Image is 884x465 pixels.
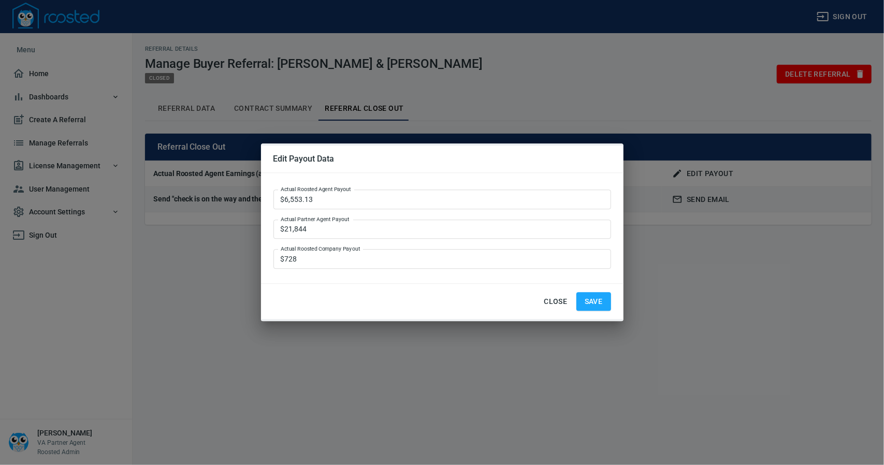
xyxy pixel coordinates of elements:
iframe: Chat [840,418,876,457]
span: Close [543,295,568,308]
span: Edit Payout Data [273,154,611,164]
button: Close [539,292,572,311]
span: Save [585,295,603,308]
button: Save [576,292,611,311]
